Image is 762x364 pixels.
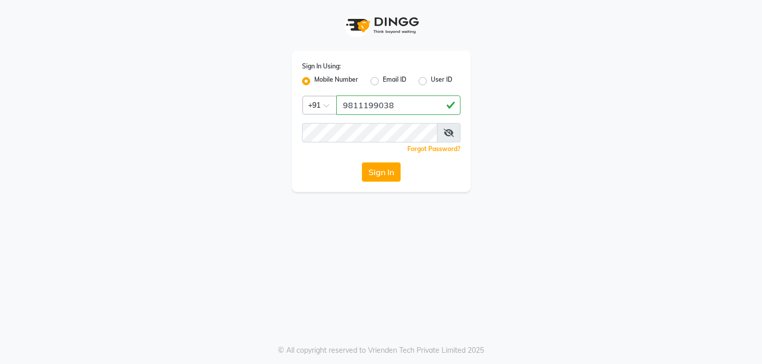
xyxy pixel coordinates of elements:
[407,145,460,153] a: Forgot Password?
[383,75,406,87] label: Email ID
[336,95,460,115] input: Username
[302,62,341,71] label: Sign In Using:
[314,75,358,87] label: Mobile Number
[340,10,422,40] img: logo1.svg
[431,75,452,87] label: User ID
[302,123,437,142] input: Username
[362,162,401,182] button: Sign In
